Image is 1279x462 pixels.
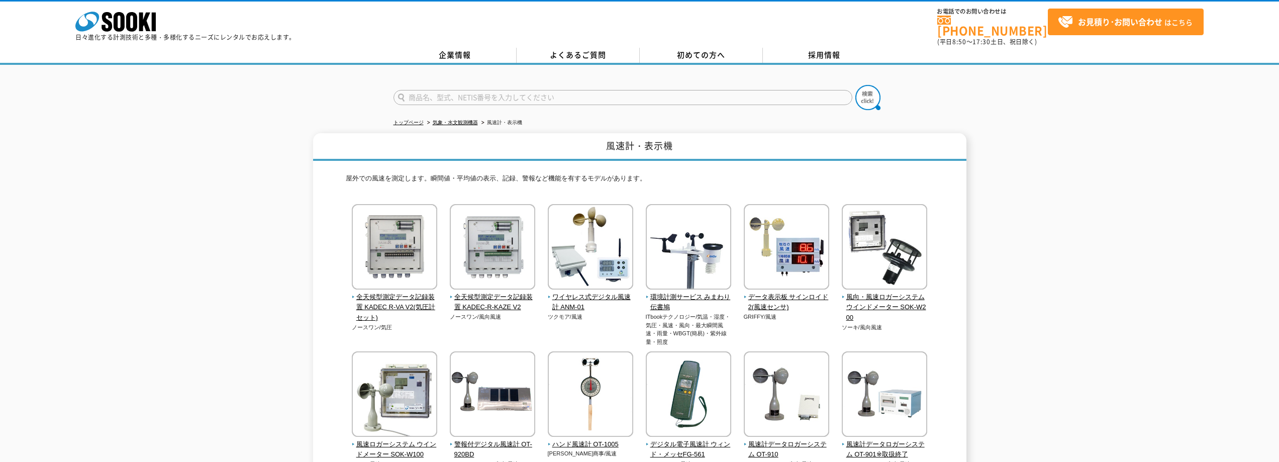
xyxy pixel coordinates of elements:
[352,292,438,323] span: 全天候型測定データ記録装置 KADEC R-VA V2(気圧計セット)
[548,204,633,292] img: ワイヤレス式デジタル風速計 ANM-01
[313,133,966,161] h1: 風速計・表示機
[855,85,880,110] img: btn_search.png
[450,204,535,292] img: 全天候型測定データ記録装置 KADEC-R-KAZE V2
[842,323,928,332] p: ソーキ/風向風速
[646,313,732,346] p: ITbookテクノロジー/気温・湿度・気圧・風速・風向・最大瞬間風速・雨量・WBGT(簡易)・紫外線量・照度
[352,283,438,323] a: 全天候型測定データ記録装置 KADEC R-VA V2(気圧計セット)
[75,34,296,40] p: 日々進化する計測技術と多種・多様化するニーズにレンタルでお応えします。
[352,430,438,460] a: 風速ロガーシステム ウインドメーター SOK-W100
[937,16,1048,36] a: [PHONE_NUMBER]
[842,204,927,292] img: 風向・風速ロガーシステム ウインドメーター SOK-W200
[393,120,424,125] a: トップページ
[744,430,830,460] a: 風速計データロガーシステム OT-910
[352,323,438,332] p: ノースワン/気圧
[1078,16,1162,28] strong: お見積り･お問い合わせ
[548,439,634,450] span: ハンド風速計 OT-1005
[517,48,640,63] a: よくあるご質問
[744,283,830,313] a: データ表示板 サインロイド2(風速センサ)
[450,283,536,313] a: 全天候型測定データ記録装置 KADEC-R-KAZE V2
[677,49,725,60] span: 初めての方へ
[646,204,731,292] img: 環境計測サービス みまわり伝書鳩
[972,37,991,46] span: 17:30
[842,351,927,439] img: 風速計データロガーシステム OT-901※取扱終了
[646,351,731,439] img: デジタル電子風速計 ウィンド・メッセFG-561
[646,292,732,313] span: 環境計測サービス みまわり伝書鳩
[548,449,634,458] p: [PERSON_NAME]商事/風速
[842,283,928,323] a: 風向・風速ロガーシステム ウインドメーター SOK-W200
[450,313,536,321] p: ノースワン/風向風速
[450,439,536,460] span: 警報付デジタル風速計 OT-920BD
[744,204,829,292] img: データ表示板 サインロイド2(風速センサ)
[937,9,1048,15] span: お電話でのお問い合わせは
[352,439,438,460] span: 風速ロガーシステム ウインドメーター SOK-W100
[548,351,633,439] img: ハンド風速計 OT-1005
[744,313,830,321] p: GRIFFY/風速
[393,48,517,63] a: 企業情報
[1058,15,1193,30] span: はこちら
[937,37,1037,46] span: (平日 ～ 土日、祝日除く)
[548,313,634,321] p: ツクモア/風速
[952,37,966,46] span: 8:50
[646,430,732,460] a: デジタル電子風速計 ウィンド・メッセFG-561
[548,283,634,313] a: ワイヤレス式デジタル風速計 ANM-01
[640,48,763,63] a: 初めての方へ
[352,204,437,292] img: 全天候型測定データ記録装置 KADEC R-VA V2(気圧計セット)
[352,351,437,439] img: 風速ロガーシステム ウインドメーター SOK-W100
[842,439,928,460] span: 風速計データロガーシステム OT-901※取扱終了
[842,292,928,323] span: 風向・風速ロガーシステム ウインドメーター SOK-W200
[842,430,928,460] a: 風速計データロガーシステム OT-901※取扱終了
[433,120,478,125] a: 気象・水文観測機器
[479,118,522,128] li: 風速計・表示機
[450,292,536,313] span: 全天候型測定データ記録装置 KADEC-R-KAZE V2
[450,430,536,460] a: 警報付デジタル風速計 OT-920BD
[548,292,634,313] span: ワイヤレス式デジタル風速計 ANM-01
[1048,9,1204,35] a: お見積り･お問い合わせはこちら
[646,283,732,313] a: 環境計測サービス みまわり伝書鳩
[744,292,830,313] span: データ表示板 サインロイド2(風速センサ)
[744,351,829,439] img: 風速計データロガーシステム OT-910
[346,173,934,189] p: 屋外での風速を測定します。瞬間値・平均値の表示、記録、警報など機能を有するモデルがあります。
[763,48,886,63] a: 採用情報
[450,351,535,439] img: 警報付デジタル風速計 OT-920BD
[393,90,852,105] input: 商品名、型式、NETIS番号を入力してください
[744,439,830,460] span: 風速計データロガーシステム OT-910
[548,430,634,450] a: ハンド風速計 OT-1005
[646,439,732,460] span: デジタル電子風速計 ウィンド・メッセFG-561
